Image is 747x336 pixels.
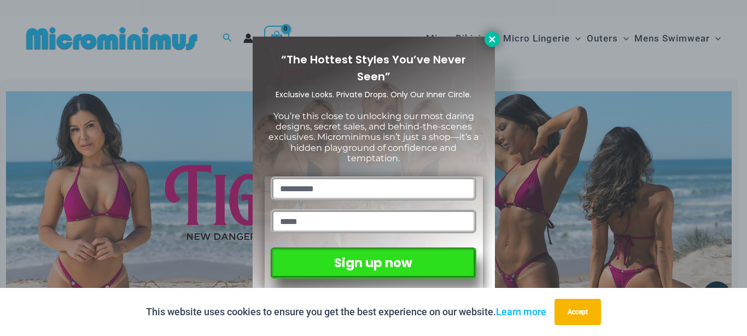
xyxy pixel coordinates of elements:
[485,32,500,47] button: Close
[269,111,478,163] span: You’re this close to unlocking our most daring designs, secret sales, and behind-the-scenes exclu...
[276,89,471,100] span: Exclusive Looks. Private Drops. Only Our Inner Circle.
[146,304,546,320] p: This website uses cookies to ensure you get the best experience on our website.
[555,299,601,325] button: Accept
[271,247,476,279] button: Sign up now
[496,306,546,317] a: Learn more
[281,52,466,84] span: “The Hottest Styles You’ve Never Seen”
